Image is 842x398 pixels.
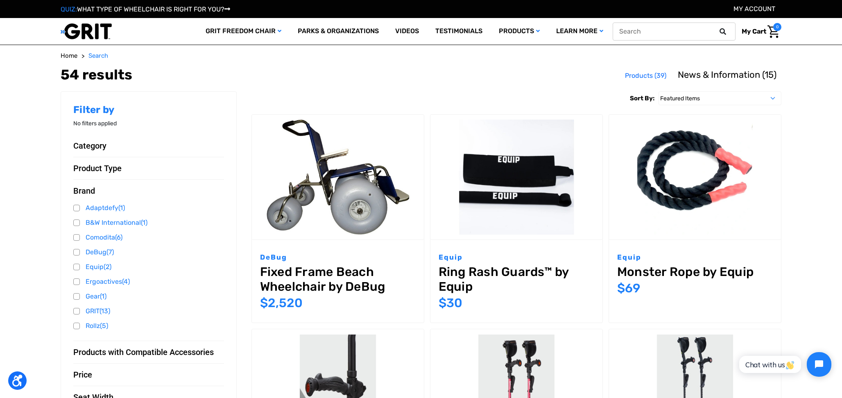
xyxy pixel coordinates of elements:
span: Search [88,52,108,59]
a: Equip(2) [73,261,224,273]
img: Cart [767,25,779,38]
p: DeBug [260,252,416,263]
a: Account [733,5,775,13]
span: (6) [115,233,122,241]
span: Price [73,370,92,380]
a: B&W International(1) [73,217,224,229]
span: (1) [100,292,106,300]
a: Cart with 0 items [736,23,781,40]
span: My Cart [742,27,766,35]
span: (13) [100,307,110,315]
button: Brand [73,186,224,196]
span: Product Type [73,163,122,173]
a: Search [88,51,108,61]
a: QUIZ:WHAT TYPE OF WHEELCHAIR IS RIGHT FOR YOU? [61,5,230,13]
img: Monster Rope by Equip [609,120,781,234]
iframe: Tidio Chat [730,345,838,384]
a: Gear(1) [73,290,224,303]
a: Monster Rope by Equip,$69.00 [609,115,781,240]
span: QUIZ: [61,5,77,13]
a: Products [491,18,548,45]
span: Products with Compatible Accessories [73,347,214,357]
span: (4) [122,278,130,285]
a: Ring Rash Guards™ by Equip,$30.00 [439,265,594,294]
span: $30 [439,296,462,310]
a: Comodita(6) [73,231,224,244]
label: Sort By: [630,91,654,105]
span: (2) [104,263,111,271]
a: Adaptdefy(1) [73,202,224,214]
a: Fixed Frame Beach Wheelchair by DeBug,$2,520.00 [252,115,424,240]
img: Fixed Frame Beach Wheelchair by DeBug [252,120,424,234]
h1: 54 results [61,67,133,84]
span: Home [61,52,77,59]
p: Equip [617,252,773,263]
a: Ergoactives(4) [73,276,224,288]
img: GRIT All-Terrain Wheelchair and Mobility Equipment [61,23,112,40]
span: $2,520 [260,296,303,310]
span: $69 [617,281,641,296]
a: GRIT Freedom Chair [197,18,290,45]
a: Ring Rash Guards™ by Equip,$30.00 [430,115,602,240]
nav: Breadcrumb [61,51,781,61]
p: No filters applied [73,119,224,128]
a: Videos [387,18,427,45]
span: Brand [73,186,95,196]
span: (7) [106,248,114,256]
button: Price [73,370,224,380]
a: Testimonials [427,18,491,45]
p: Equip [439,252,594,263]
a: Monster Rope by Equip,$69.00 [617,265,773,279]
h2: Filter by [73,104,224,116]
span: 0 [773,23,781,31]
span: (1) [118,204,125,212]
span: News & Information (15) [678,69,776,80]
input: Search [613,23,736,41]
img: Ring Rash Guards™ by Equip [430,120,602,234]
a: Fixed Frame Beach Wheelchair by DeBug,$2,520.00 [260,265,416,294]
span: Category [73,141,106,151]
a: Home [61,51,77,61]
span: Products (39) [625,72,666,79]
button: Products with Compatible Accessories [73,347,224,357]
a: DeBug(7) [73,246,224,258]
a: Parks & Organizations [290,18,387,45]
a: Learn More [548,18,611,45]
a: Rollz(5) [73,320,224,332]
button: Category [73,141,224,151]
span: (5) [100,322,108,330]
span: (1) [141,219,147,226]
a: GRIT(13) [73,305,224,317]
button: Product Type [73,163,224,173]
